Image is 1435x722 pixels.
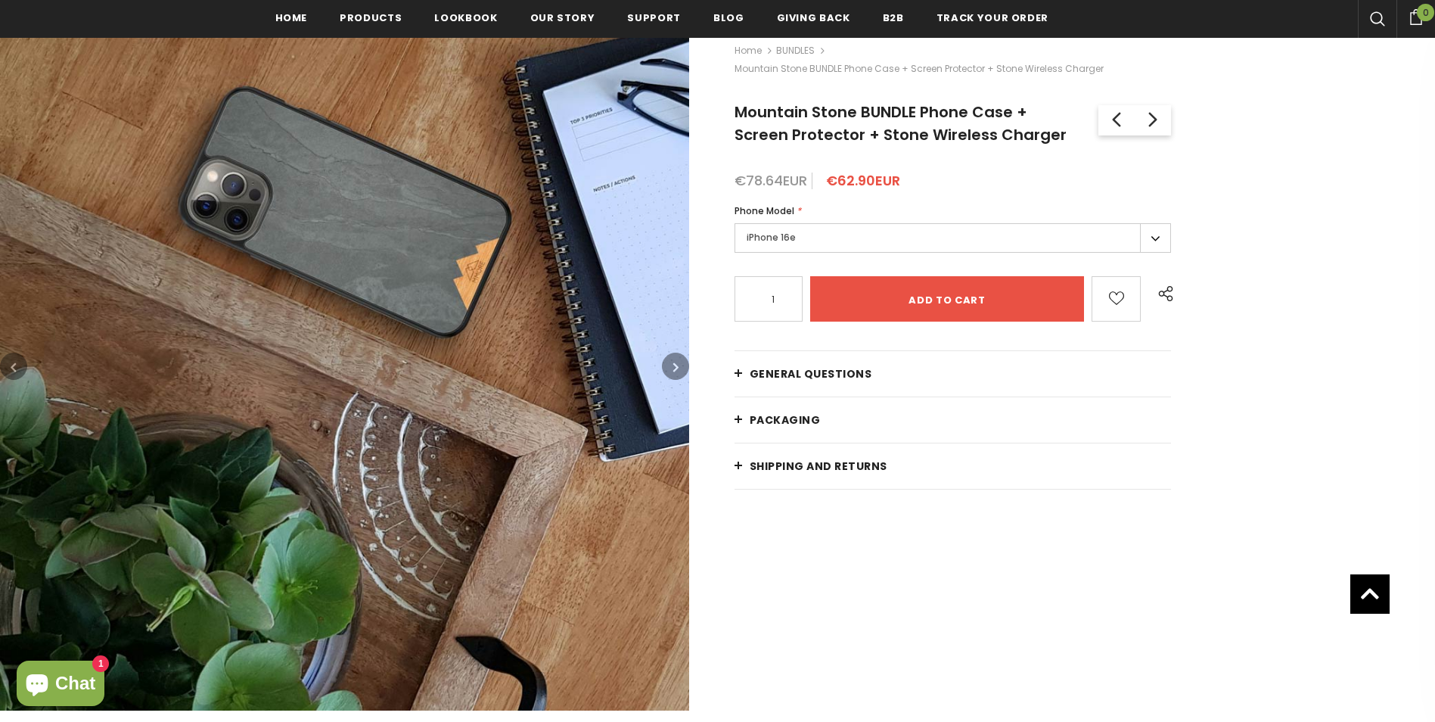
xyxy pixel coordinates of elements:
[750,412,821,428] span: PACKAGING
[1417,4,1434,21] span: 0
[627,11,681,25] span: support
[735,351,1172,397] a: General Questions
[810,276,1085,322] input: Add to cart
[735,42,762,60] a: Home
[750,459,887,474] span: Shipping and returns
[776,44,815,57] a: BUNDLES
[713,11,744,25] span: Blog
[12,661,109,710] inbox-online-store-chat: Shopify online store chat
[434,11,497,25] span: Lookbook
[826,171,900,190] span: €62.90EUR
[777,11,850,25] span: Giving back
[735,397,1172,443] a: PACKAGING
[530,11,595,25] span: Our Story
[735,60,1104,78] span: Mountain Stone BUNDLE Phone Case + Screen Protector + Stone Wireless Charger
[750,366,872,381] span: General Questions
[735,204,794,217] span: Phone Model
[936,11,1048,25] span: Track your order
[883,11,904,25] span: B2B
[735,171,807,190] span: €78.64EUR
[735,443,1172,489] a: Shipping and returns
[1396,7,1435,25] a: 0
[735,223,1172,253] label: iPhone 16e
[275,11,308,25] span: Home
[735,101,1067,145] span: Mountain Stone BUNDLE Phone Case + Screen Protector + Stone Wireless Charger
[340,11,402,25] span: Products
